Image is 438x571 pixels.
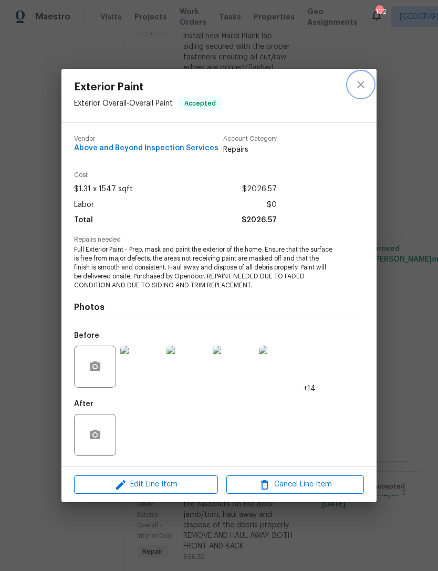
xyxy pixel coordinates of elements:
[74,245,335,289] span: Full Exterior Paint - Prep, mask and paint the exterior of the home. Ensure that the surface is f...
[242,182,277,197] span: $2026.57
[74,213,93,228] span: Total
[74,182,133,197] span: $1.31 x 1547 sqft
[74,198,94,213] span: Labor
[74,81,221,93] span: Exterior Paint
[223,136,277,142] span: Account Category
[376,6,383,17] div: 102
[303,383,316,394] span: +14
[77,478,215,491] span: Edit Line Item
[223,144,277,155] span: Repairs
[230,478,361,491] span: Cancel Line Item
[74,475,218,494] button: Edit Line Item
[74,136,218,142] span: Vendor
[74,302,364,313] h4: Photos
[74,236,364,243] span: Repairs needed
[74,332,99,339] h5: Before
[74,172,277,179] span: Cost
[74,144,218,152] span: Above and Beyond Inspection Services
[74,400,93,408] h5: After
[348,72,373,97] button: close
[180,98,220,109] span: Accepted
[242,213,277,228] span: $2026.57
[74,100,173,107] span: Exterior Overall - Overall Paint
[267,198,277,213] span: $0
[226,475,364,494] button: Cancel Line Item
